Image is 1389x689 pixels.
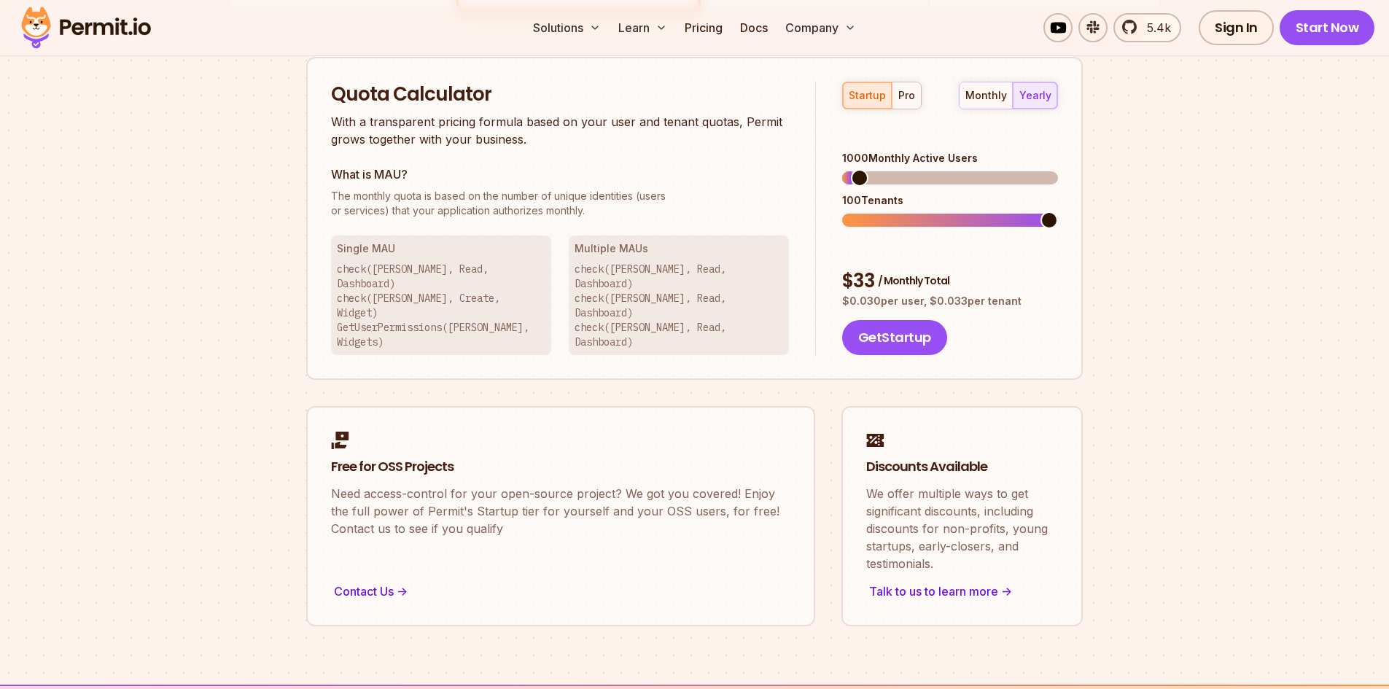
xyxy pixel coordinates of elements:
span: The monthly quota is based on the number of unique identities (users [331,189,789,203]
div: monthly [965,88,1007,103]
p: We offer multiple ways to get significant discounts, including discounts for non-profits, young s... [866,485,1058,572]
img: Permit logo [15,3,157,52]
button: Company [779,13,862,42]
div: Contact Us [331,581,790,602]
a: Docs [734,13,774,42]
p: Need access-control for your open-source project? We got you covered! Enjoy the full power of Per... [331,485,790,537]
span: -> [1001,583,1012,600]
div: 100 Tenants [842,193,1058,208]
p: check([PERSON_NAME], Read, Dashboard) check([PERSON_NAME], Create, Widget) GetUserPermissions([PE... [337,262,545,349]
a: Sign In [1199,10,1274,45]
p: or services) that your application authorizes monthly. [331,189,789,218]
h2: Quota Calculator [331,82,789,108]
div: 1000 Monthly Active Users [842,151,1058,166]
h3: Multiple MAUs [575,241,783,256]
a: Pricing [679,13,728,42]
button: Learn [612,13,673,42]
div: $ 33 [842,268,1058,295]
h2: Free for OSS Projects [331,458,790,476]
a: Start Now [1280,10,1375,45]
a: Discounts AvailableWe offer multiple ways to get significant discounts, including discounts for n... [841,406,1083,626]
h3: What is MAU? [331,166,789,183]
a: 5.4k [1113,13,1181,42]
span: -> [397,583,408,600]
p: $ 0.030 per user, $ 0.033 per tenant [842,294,1058,308]
div: pro [898,88,915,103]
h2: Discounts Available [866,458,1058,476]
a: Free for OSS ProjectsNeed access-control for your open-source project? We got you covered! Enjoy ... [306,406,815,626]
h3: Single MAU [337,241,545,256]
div: Talk to us to learn more [866,581,1058,602]
button: GetStartup [842,320,947,355]
span: 5.4k [1138,19,1171,36]
button: Solutions [527,13,607,42]
p: check([PERSON_NAME], Read, Dashboard) check([PERSON_NAME], Read, Dashboard) check([PERSON_NAME], ... [575,262,783,349]
span: / Monthly Total [878,273,949,288]
p: With a transparent pricing formula based on your user and tenant quotas, Permit grows together wi... [331,113,789,148]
